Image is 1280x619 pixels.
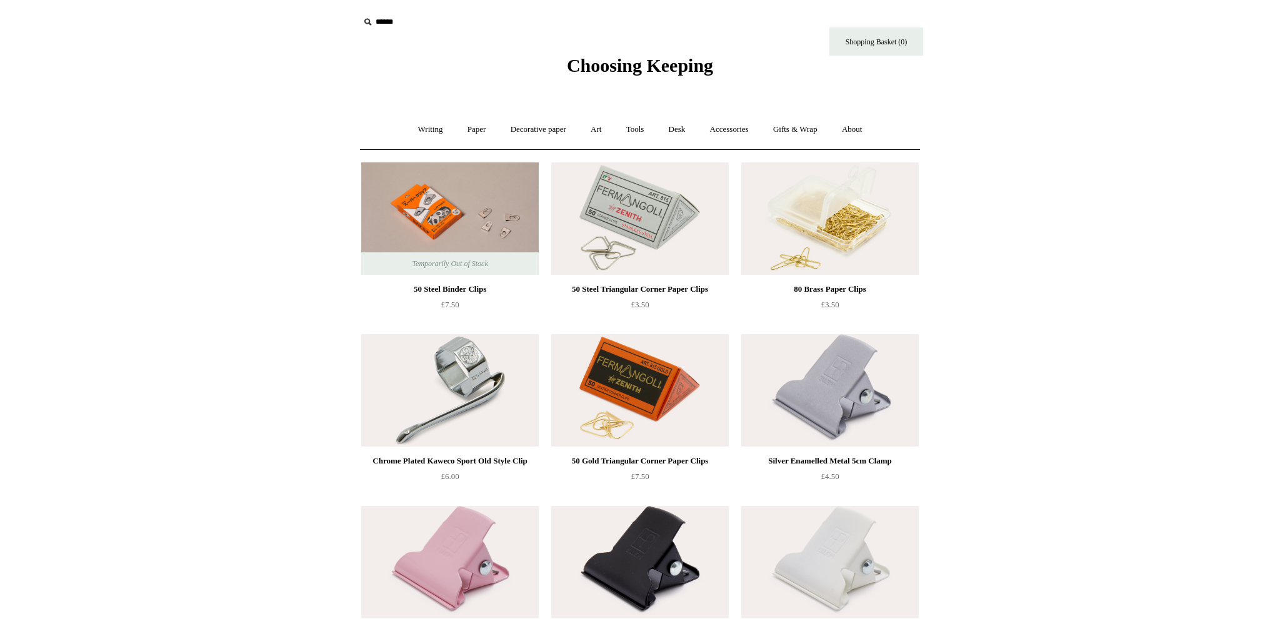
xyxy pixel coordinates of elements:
[657,113,697,146] a: Desk
[631,472,649,481] span: £7.50
[615,113,656,146] a: Tools
[741,282,919,333] a: 80 Brass Paper Clips £3.50
[551,162,729,275] img: 50 Steel Triangular Corner Paper Clips
[579,113,612,146] a: Art
[361,334,539,447] a: Chrome Plated Kaweco Sport Old Style Clip Chrome Plated Kaweco Sport Old Style Clip
[361,334,539,447] img: Chrome Plated Kaweco Sport Old Style Clip
[831,113,874,146] a: About
[554,453,726,468] div: 50 Gold Triangular Corner Paper Clips
[762,113,829,146] a: Gifts & Wrap
[361,453,539,505] a: Chrome Plated Kaweco Sport Old Style Clip £6.00
[551,334,729,447] a: 50 Gold Triangular Corner Paper Clips 50 Gold Triangular Corner Paper Clips
[361,506,539,618] img: Pink Enamelled Metal 5cm Clamp
[821,472,839,481] span: £4.50
[631,300,649,309] span: £3.50
[567,65,713,74] a: Choosing Keeping
[699,113,760,146] a: Accessories
[551,453,729,505] a: 50 Gold Triangular Corner Paper Clips £7.50
[554,282,726,297] div: 50 Steel Triangular Corner Paper Clips
[407,113,454,146] a: Writing
[361,162,539,275] img: 50 Steel Binder Clips
[399,252,500,275] span: Temporarily Out of Stock
[567,55,713,76] span: Choosing Keeping
[741,334,919,447] a: Silver Enamelled Metal 5cm Clamp Silver Enamelled Metal 5cm Clamp
[361,162,539,275] a: 50 Steel Binder Clips 50 Steel Binder Clips Temporarily Out of Stock
[741,334,919,447] img: Silver Enamelled Metal 5cm Clamp
[744,453,916,468] div: Silver Enamelled Metal 5cm Clamp
[364,453,536,468] div: Chrome Plated Kaweco Sport Old Style Clip
[551,162,729,275] a: 50 Steel Triangular Corner Paper Clips 50 Steel Triangular Corner Paper Clips
[364,282,536,297] div: 50 Steel Binder Clips
[551,506,729,618] a: Black Enamelled Metal 5cm Clamp Black Enamelled Metal 5cm Clamp
[551,282,729,333] a: 50 Steel Triangular Corner Paper Clips £3.50
[456,113,497,146] a: Paper
[441,300,459,309] span: £7.50
[361,506,539,618] a: Pink Enamelled Metal 5cm Clamp Pink Enamelled Metal 5cm Clamp
[744,282,916,297] div: 80 Brass Paper Clips
[551,334,729,447] img: 50 Gold Triangular Corner Paper Clips
[741,506,919,618] a: White Enamelled Metal 5cm Clamp White Enamelled Metal 5cm Clamp
[829,27,923,56] a: Shopping Basket (0)
[741,453,919,505] a: Silver Enamelled Metal 5cm Clamp £4.50
[499,113,577,146] a: Decorative paper
[741,162,919,275] a: 80 Brass Paper Clips 80 Brass Paper Clips
[551,506,729,618] img: Black Enamelled Metal 5cm Clamp
[741,162,919,275] img: 80 Brass Paper Clips
[441,472,459,481] span: £6.00
[361,282,539,333] a: 50 Steel Binder Clips £7.50
[821,300,839,309] span: £3.50
[741,506,919,618] img: White Enamelled Metal 5cm Clamp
